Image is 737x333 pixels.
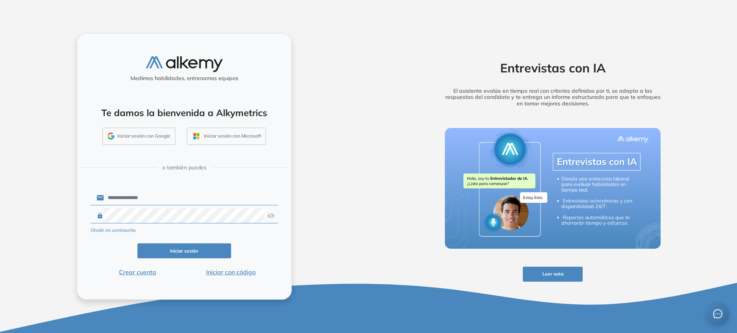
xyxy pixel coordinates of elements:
button: Olvidé mi contraseña [91,227,136,234]
button: Leer nota [523,267,583,282]
img: GMAIL_ICON [107,133,114,139]
span: o también puedes [162,164,207,172]
button: Iniciar sesión con Google [102,128,175,145]
h4: Te damos la bienvenida a Alkymetrics [87,107,281,118]
img: logo-alkemy [146,56,223,72]
img: img-more-info [445,128,661,249]
span: message [713,309,722,318]
button: Iniciar con código [184,267,278,277]
h2: Entrevistas con IA [433,61,673,75]
button: Crear cuenta [91,267,184,277]
img: OUTLOOK_ICON [192,132,201,141]
button: Iniciar sesión con Microsoft [187,128,266,145]
h5: Medimos habilidades, entrenamos equipos [80,75,288,82]
h5: El asistente evalúa en tiempo real con criterios definidos por ti, se adapta a las respuestas del... [433,88,673,107]
button: Iniciar sesión [137,243,231,258]
img: asd [267,208,275,223]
